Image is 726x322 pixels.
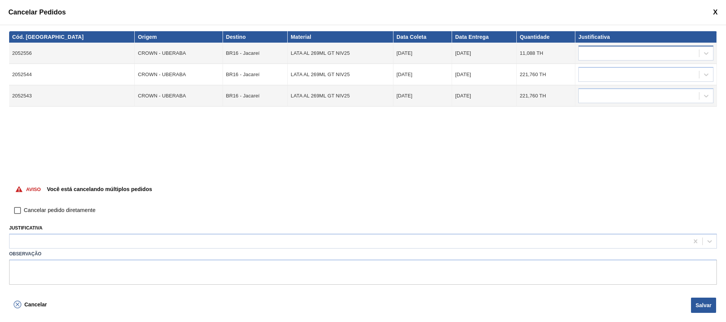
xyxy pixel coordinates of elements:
[135,43,223,64] td: CROWN - UBERABA
[575,31,717,43] th: Justificativa
[223,43,288,64] td: BR16 - Jacareí
[9,31,135,43] th: Cód. [GEOGRAPHIC_DATA]
[24,206,96,215] span: Cancelar pedido diretamente
[452,64,517,85] td: [DATE]
[517,43,575,64] td: 11,088 TH
[452,31,517,43] th: Data Entrega
[9,297,51,312] button: Cancelar
[288,43,393,64] td: LATA AL 269ML GT NIV25
[47,186,152,192] p: Você está cancelando múltiplos pedidos
[223,85,288,107] td: BR16 - Jacareí
[517,31,575,43] th: Quantidade
[135,31,223,43] th: Origem
[691,298,716,313] button: Salvar
[24,301,47,308] span: Cancelar
[393,31,452,43] th: Data Coleta
[9,225,43,231] label: Justificativa
[223,31,288,43] th: Destino
[223,64,288,85] td: BR16 - Jacareí
[393,85,452,107] td: [DATE]
[26,187,41,192] p: Aviso
[135,85,223,107] td: CROWN - UBERABA
[9,64,135,85] td: 2052544
[452,85,517,107] td: [DATE]
[9,85,135,107] td: 2052543
[9,43,135,64] td: 2052556
[517,64,575,85] td: 221,760 TH
[135,64,223,85] td: CROWN - UBERABA
[393,43,452,64] td: [DATE]
[393,64,452,85] td: [DATE]
[288,85,393,107] td: LATA AL 269ML GT NIV25
[288,31,393,43] th: Material
[288,64,393,85] td: LATA AL 269ML GT NIV25
[9,249,717,260] label: Observação
[452,43,517,64] td: [DATE]
[517,85,575,107] td: 221,760 TH
[8,8,66,16] span: Cancelar Pedidos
